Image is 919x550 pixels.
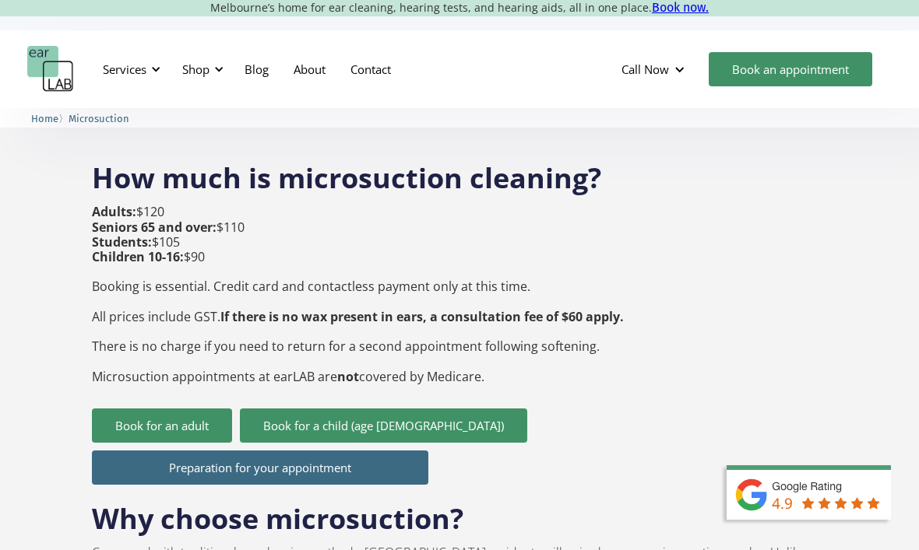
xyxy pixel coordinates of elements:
[69,113,129,124] span: Microsuction
[173,46,228,93] div: Shop
[609,46,701,93] div: Call Now
[27,46,74,93] a: home
[31,113,58,124] span: Home
[709,52,872,86] a: Book an appointment
[93,46,165,93] div: Services
[220,308,624,325] strong: If there is no wax present in ears, a consultation fee of $60 apply.
[92,144,827,197] h2: How much is microsuction cleaning?
[621,61,669,77] div: Call Now
[92,203,136,220] strong: Adults:
[92,450,428,485] a: Preparation for your appointment
[69,110,129,125] a: Microsuction
[338,47,403,92] a: Contact
[31,110,69,127] li: 〉
[92,248,184,265] strong: Children 10-16:
[92,485,463,538] h2: Why choose microsuction?
[92,408,232,443] a: Book for an adult
[31,110,58,125] a: Home
[92,219,217,236] strong: Seniors 65 and over:
[337,368,359,385] strong: not
[232,47,281,92] a: Blog
[92,205,624,384] p: $120 $110 $105 $90 Booking is essential. Credit card and contactless payment only at this time. A...
[92,233,152,250] strong: Students:
[103,61,146,77] div: Services
[182,61,210,77] div: Shop
[281,47,338,92] a: About
[240,408,527,443] a: Book for a child (age [DEMOGRAPHIC_DATA])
